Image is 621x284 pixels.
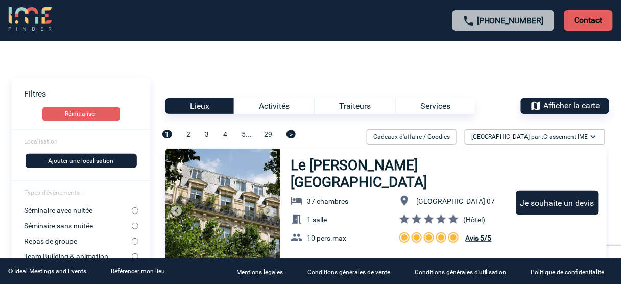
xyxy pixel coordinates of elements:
img: baseline_hotel_white_24dp-b.png [291,195,303,207]
span: 5 [242,130,246,138]
p: Contact [564,10,613,31]
span: Types d'évènements : [24,189,83,196]
div: Services [395,98,475,114]
span: [GEOGRAPHIC_DATA] 07 [417,197,495,205]
img: baseline_group_white_24dp-b.png [291,231,303,244]
h3: Le [PERSON_NAME] [GEOGRAPHIC_DATA] [291,157,507,191]
span: Localisation [24,138,58,145]
span: 37 chambres [307,197,348,205]
a: Conditions générales d'utilisation [407,267,523,276]
div: © Ideal Meetings and Events [8,268,86,275]
a: [PHONE_NUMBER] [477,16,544,26]
label: Team Building & animation [24,252,132,261]
span: 1 salle [307,216,327,224]
label: Séminaire sans nuitée [24,222,132,230]
p: Mentions légales [236,269,283,276]
span: 4 [223,130,227,138]
a: Réinitialiser [12,107,150,121]
span: Classement IME [544,133,588,140]
span: (Hôtel) [464,216,486,224]
img: 1.jpg [165,149,280,264]
img: baseline_expand_more_white_24dp-b.png [588,132,599,142]
div: Lieux [165,98,234,114]
span: Avis 5/5 [466,234,492,242]
p: Conditions générales d'utilisation [415,269,507,276]
img: call-24-px.png [463,15,475,27]
span: 10 pers.max [307,234,346,242]
a: Mentions légales [228,267,299,276]
span: 3 [205,130,209,138]
span: 1 [162,130,172,138]
img: baseline_meeting_room_white_24dp-b.png [291,213,303,225]
a: Référencer mon lieu [111,268,165,275]
span: [GEOGRAPHIC_DATA] par : [471,132,588,142]
div: Cadeaux d'affaire / Goodies [367,129,457,145]
div: Je souhaite un devis [516,191,599,215]
p: Filtres [24,89,150,99]
div: Traiteurs [314,98,395,114]
a: Conditions générales de vente [299,267,407,276]
button: Réinitialiser [42,107,120,121]
div: Activités [234,98,314,114]
p: Conditions générales de vente [307,269,390,276]
button: Ajouter une localisation [26,154,137,168]
span: Afficher la carte [544,101,600,110]
span: 2 [186,130,190,138]
img: baseline_location_on_white_24dp-b.png [398,195,411,207]
label: Séminaire avec nuitée [24,206,132,215]
span: > [286,130,296,138]
p: Politique de confidentialité [531,269,605,276]
span: 29 [264,130,272,138]
div: Filtrer sur Cadeaux d'affaire / Goodies [363,129,461,145]
div: ... [150,129,296,149]
a: Politique de confidentialité [523,267,621,276]
label: Repas de groupe [24,237,132,245]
